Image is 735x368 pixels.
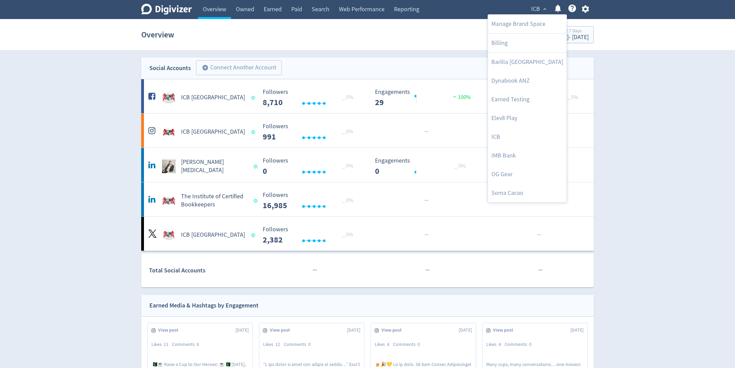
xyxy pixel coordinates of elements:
[488,53,567,71] a: Barilla [GEOGRAPHIC_DATA]
[488,15,567,33] a: Manage Brand Space
[488,71,567,90] a: Dynabook ANZ
[488,90,567,109] a: Earned Testing
[488,128,567,146] a: ICB
[488,146,567,165] a: IMB Bank
[488,165,567,184] a: OG Gear
[488,184,567,202] a: Soma Cacao
[488,34,567,52] a: Billing
[488,109,567,128] a: Elev8 Play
